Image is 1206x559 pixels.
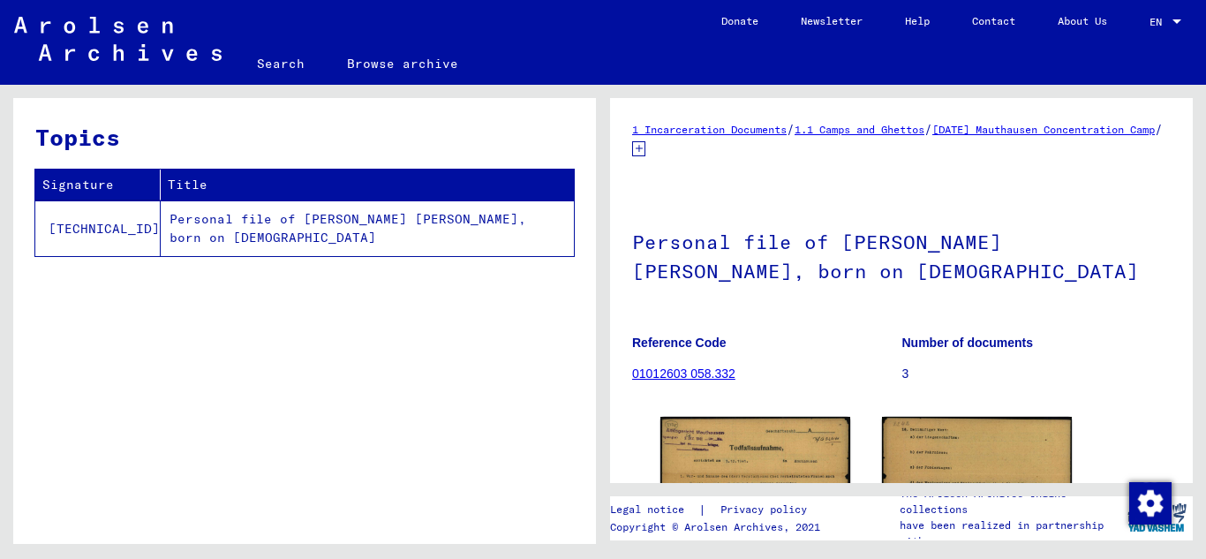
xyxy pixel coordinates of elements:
[932,123,1155,136] a: [DATE] Mauthausen Concentration Camp
[610,501,698,519] a: Legal notice
[35,200,161,256] td: [TECHNICAL_ID]
[632,123,787,136] a: 1 Incarceration Documents
[1155,121,1163,137] span: /
[902,365,1172,383] p: 3
[632,336,727,350] b: Reference Code
[161,170,574,200] th: Title
[236,42,326,85] a: Search
[632,366,735,381] a: 01012603 058.332
[35,120,573,155] h3: Topics
[1128,481,1171,524] div: Change consent
[326,42,479,85] a: Browse archive
[706,501,828,519] a: Privacy policy
[924,121,932,137] span: /
[1124,495,1190,540] img: yv_logo.png
[902,336,1034,350] b: Number of documents
[14,17,222,61] img: Arolsen_neg.svg
[1149,16,1169,28] span: EN
[900,486,1120,517] p: The Arolsen Archives online collections
[795,123,924,136] a: 1.1 Camps and Ghettos
[35,170,161,200] th: Signature
[632,201,1171,308] h1: Personal file of [PERSON_NAME] [PERSON_NAME], born on [DEMOGRAPHIC_DATA]
[610,519,828,535] p: Copyright © Arolsen Archives, 2021
[1129,482,1172,525] img: Change consent
[610,501,828,519] div: |
[161,200,574,256] td: Personal file of [PERSON_NAME] [PERSON_NAME], born on [DEMOGRAPHIC_DATA]
[900,517,1120,549] p: have been realized in partnership with
[787,121,795,137] span: /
